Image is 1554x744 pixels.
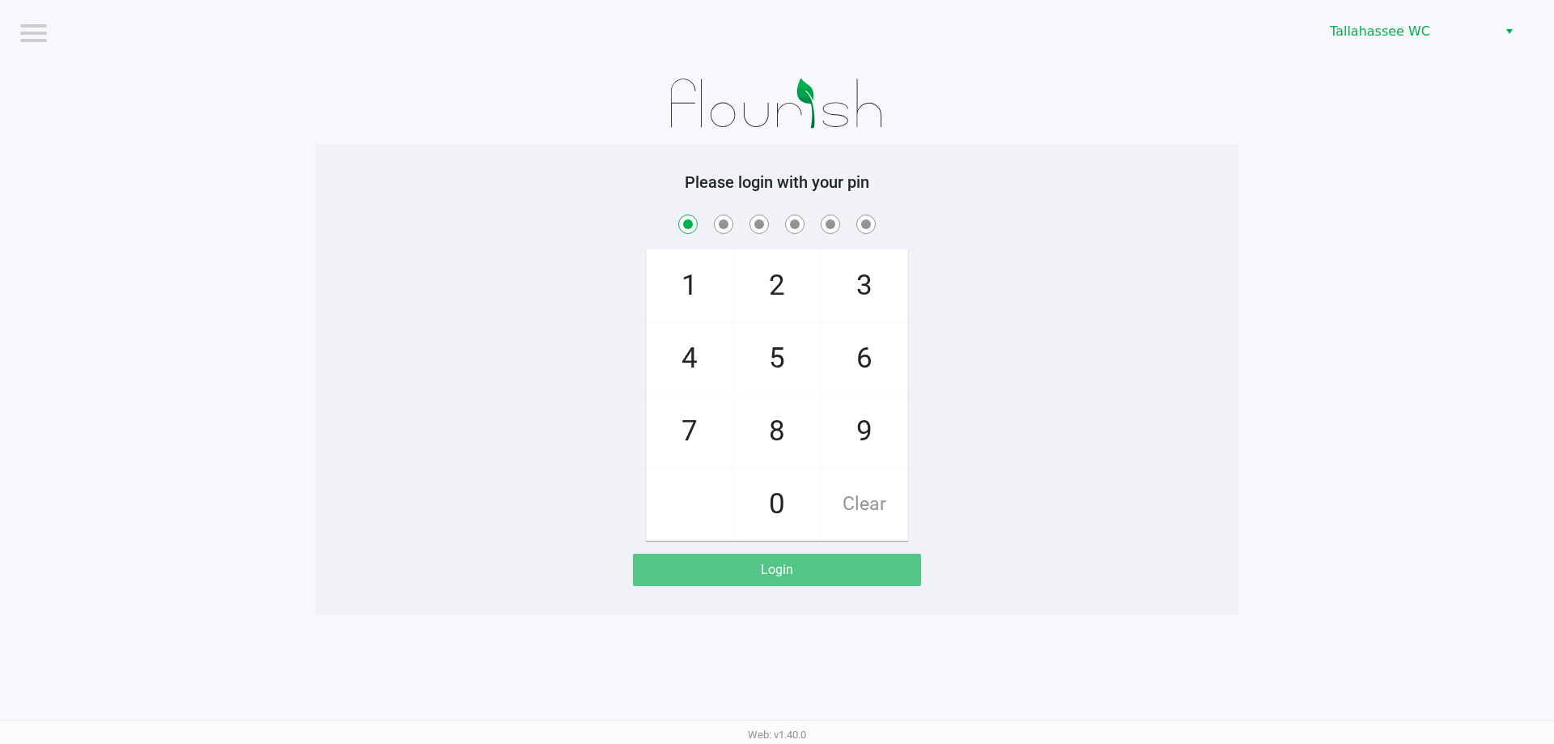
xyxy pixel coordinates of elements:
span: 3 [822,250,907,321]
button: Select [1497,17,1521,46]
span: 5 [734,323,820,394]
span: Web: v1.40.0 [748,729,806,741]
h5: Please login with your pin [328,172,1226,192]
span: 6 [822,323,907,394]
span: 0 [734,469,820,540]
span: 2 [734,250,820,321]
span: 1 [647,250,732,321]
span: 4 [647,323,732,394]
span: Clear [822,469,907,540]
span: 7 [647,396,732,467]
span: 8 [734,396,820,467]
span: 9 [822,396,907,467]
span: Tallahassee WC [1330,22,1488,41]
